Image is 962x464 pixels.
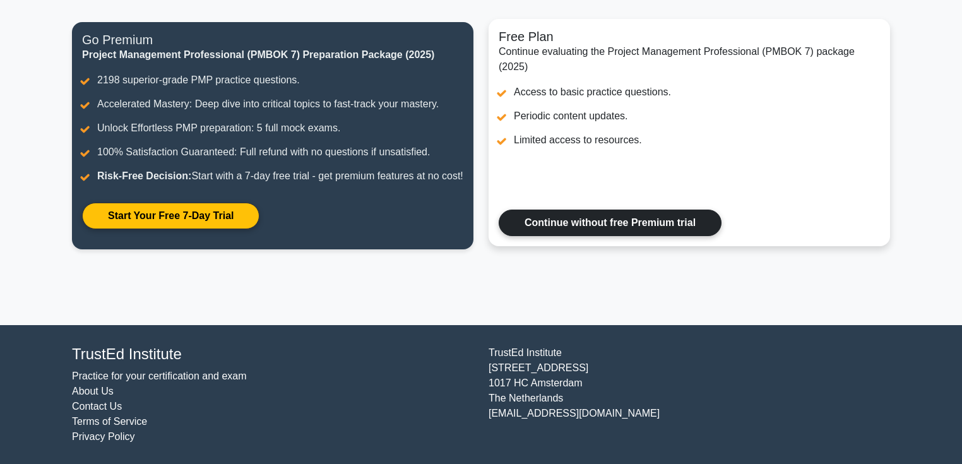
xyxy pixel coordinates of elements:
div: TrustEd Institute [STREET_ADDRESS] 1017 HC Amsterdam The Netherlands [EMAIL_ADDRESS][DOMAIN_NAME] [481,345,898,444]
a: Contact Us [72,401,122,412]
a: Continue without free Premium trial [499,210,721,236]
a: Terms of Service [72,416,147,427]
a: Practice for your certification and exam [72,371,247,381]
a: About Us [72,386,114,396]
h4: TrustEd Institute [72,345,473,364]
a: Start Your Free 7-Day Trial [82,203,259,229]
a: Privacy Policy [72,431,135,442]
